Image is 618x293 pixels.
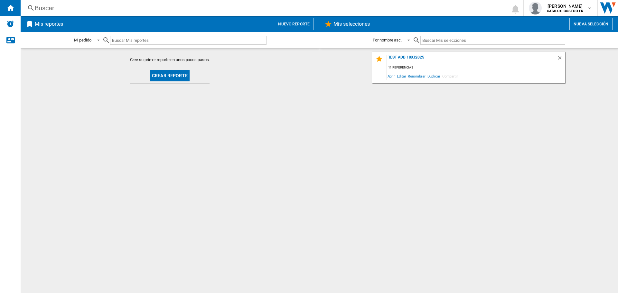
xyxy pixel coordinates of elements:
h2: Mis selecciones [332,18,371,30]
button: Crear reporte [150,70,190,81]
span: Compartir [441,72,459,80]
button: Nueva selección [569,18,613,30]
div: Test add 18032025 [387,55,557,64]
span: Duplicar [426,72,441,80]
input: Buscar Mis reportes [110,36,267,45]
input: Buscar Mis selecciones [420,36,565,45]
button: Nuevo reporte [274,18,314,30]
div: Por nombre asc. [373,38,402,42]
div: Buscar [35,4,488,13]
span: Renombrar [407,72,426,80]
img: profile.jpg [529,2,542,14]
div: Borrar [557,55,565,64]
span: [PERSON_NAME] [547,3,583,9]
b: CATALOG COSTCO FR [547,9,583,13]
span: Abrir [387,72,396,80]
span: Editar [396,72,407,80]
img: alerts-logo.svg [6,20,14,28]
h2: Mis reportes [33,18,64,30]
div: 11 referencias [387,64,565,72]
span: Cree su primer reporte en unos pocos pasos. [130,57,210,63]
div: Mi pedido [74,38,91,42]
